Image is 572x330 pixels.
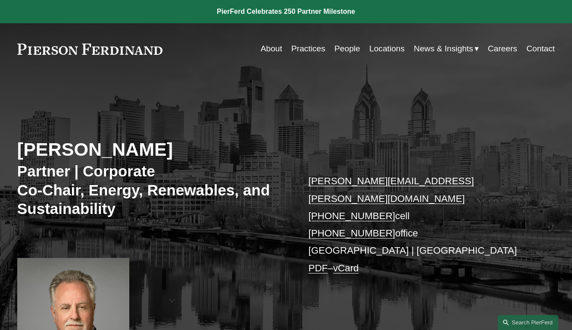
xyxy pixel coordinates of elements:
span: News & Insights [414,41,473,57]
a: [PHONE_NUMBER] [308,228,395,239]
a: Careers [488,41,517,57]
a: People [334,41,360,57]
a: [PERSON_NAME][EMAIL_ADDRESS][PERSON_NAME][DOMAIN_NAME] [308,176,474,204]
a: Search this site [498,315,558,330]
p: cell office [GEOGRAPHIC_DATA] | [GEOGRAPHIC_DATA] – [308,173,532,277]
h3: Partner | Corporate Co-Chair, Energy, Renewables, and Sustainability [17,162,286,218]
h2: [PERSON_NAME] [17,138,286,160]
a: vCard [333,263,359,273]
a: About [260,41,282,57]
a: Contact [526,41,555,57]
a: PDF [308,263,328,273]
a: folder dropdown [414,41,478,57]
a: [PHONE_NUMBER] [308,211,395,221]
a: Practices [291,41,325,57]
a: Locations [369,41,405,57]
